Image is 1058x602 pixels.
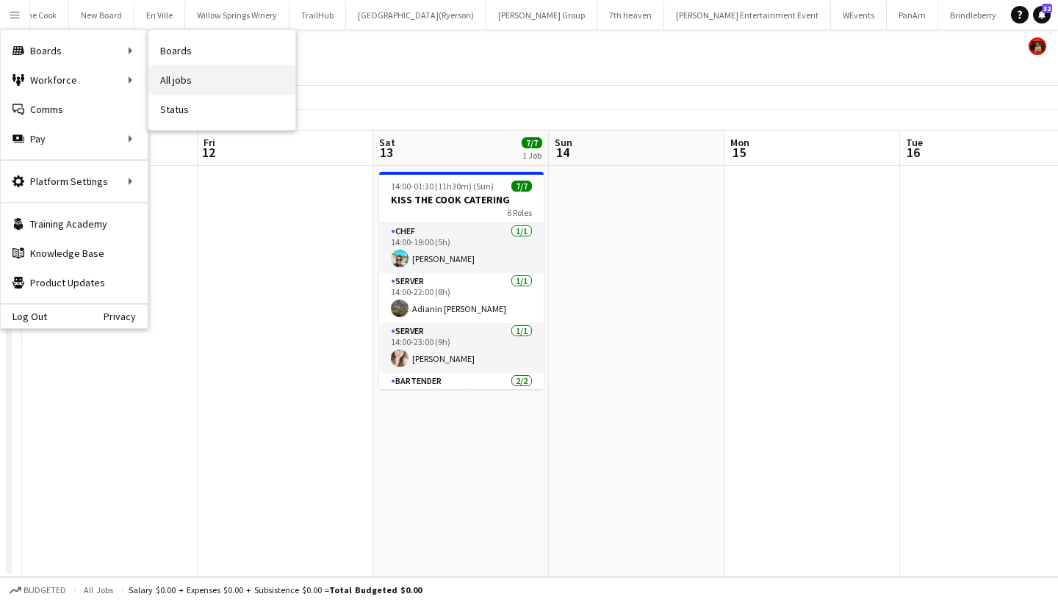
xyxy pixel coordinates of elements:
[904,144,923,161] span: 16
[69,1,134,29] button: New Board
[831,1,887,29] button: WEvents
[185,1,289,29] button: Willow Springs Winery
[204,136,215,149] span: Fri
[511,181,532,192] span: 7/7
[1,36,148,65] div: Boards
[7,582,68,598] button: Budgeted
[1029,37,1046,55] app-user-avatar: Yani Salas
[104,311,148,322] a: Privacy
[379,323,544,373] app-card-role: SERVER1/114:00-23:00 (9h)[PERSON_NAME]
[24,585,66,595] span: Budgeted
[379,223,544,273] app-card-role: CHEF1/114:00-19:00 (5h)[PERSON_NAME]
[728,144,749,161] span: 15
[522,150,541,161] div: 1 Job
[664,1,831,29] button: [PERSON_NAME] Entertainment Event
[391,181,494,192] span: 14:00-01:30 (11h30m) (Sun)
[129,584,422,595] div: Salary $0.00 + Expenses $0.00 + Subsistence $0.00 =
[346,1,486,29] button: [GEOGRAPHIC_DATA](Ryerson)
[329,584,422,595] span: Total Budgeted $0.00
[938,1,1009,29] button: Brindleberry
[379,136,395,149] span: Sat
[379,273,544,323] app-card-role: SERVER1/114:00-22:00 (8h)Adianin [PERSON_NAME]
[379,373,544,444] app-card-role: BARTENDER2/214:00-01:30 (11h30m)
[507,207,532,218] span: 6 Roles
[148,36,295,65] a: Boards
[148,65,295,95] a: All jobs
[1,239,148,268] a: Knowledge Base
[1042,4,1052,13] span: 32
[1,311,47,322] a: Log Out
[887,1,938,29] button: PanAm
[597,1,664,29] button: 7th heaven
[379,172,544,389] app-job-card: 14:00-01:30 (11h30m) (Sun)7/7KISS THE COOK CATERING6 RolesCHEF1/114:00-19:00 (5h)[PERSON_NAME]SER...
[553,144,572,161] span: 14
[201,144,215,161] span: 12
[555,136,572,149] span: Sun
[134,1,185,29] button: En Ville
[379,193,544,206] h3: KISS THE COOK CATERING
[1,124,148,153] div: Pay
[486,1,597,29] button: [PERSON_NAME] Group
[1,268,148,297] a: Product Updates
[522,137,542,148] span: 7/7
[1,167,148,196] div: Platform Settings
[1,209,148,239] a: Training Academy
[148,95,295,124] a: Status
[289,1,346,29] button: TrailHub
[81,584,116,595] span: All jobs
[1,65,148,95] div: Workforce
[1033,6,1051,23] a: 32
[1,95,148,124] a: Comms
[730,136,749,149] span: Mon
[906,136,923,149] span: Tue
[377,144,395,161] span: 13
